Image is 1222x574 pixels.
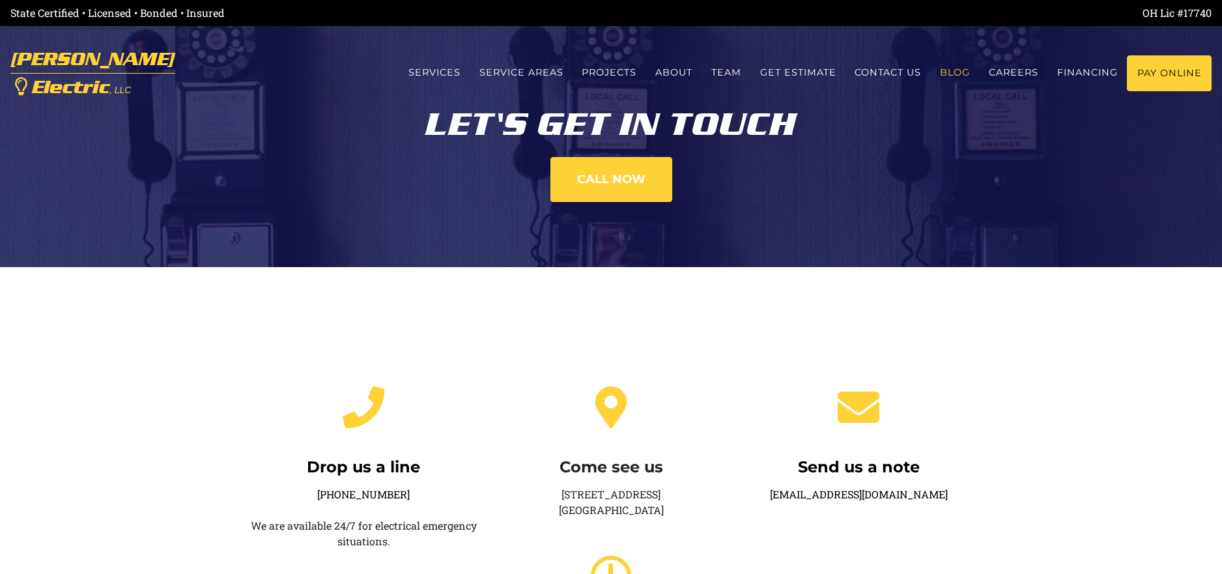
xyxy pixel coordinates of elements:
div: Let's get in touch [249,98,973,141]
a: Get estimate [750,55,845,90]
a: About [646,55,702,90]
span: , LLC [109,85,131,95]
a: Services [399,55,470,90]
a: Projects [573,55,646,90]
div: State Certified • Licensed • Bonded • Insured [10,5,611,21]
a: [PERSON_NAME] Electric, LLC [10,42,175,104]
a: Blog [931,55,980,90]
h4: Send us a note [745,458,973,477]
h4: Drop us a line [249,458,477,477]
a: Pay Online [1127,55,1212,91]
a: Careers [980,55,1048,90]
h4: Come see us [497,458,725,477]
a: Team [702,55,751,90]
a: Contact us [845,55,931,90]
a: Send us a note[EMAIL_ADDRESS][DOMAIN_NAME] [745,398,973,501]
div: OH Lic #17740 [611,5,1212,21]
a: Financing [1047,55,1127,90]
a: Service Areas [470,55,573,90]
a: Drop us a line[PHONE_NUMBER] [249,398,477,501]
a: Call now [550,157,672,202]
